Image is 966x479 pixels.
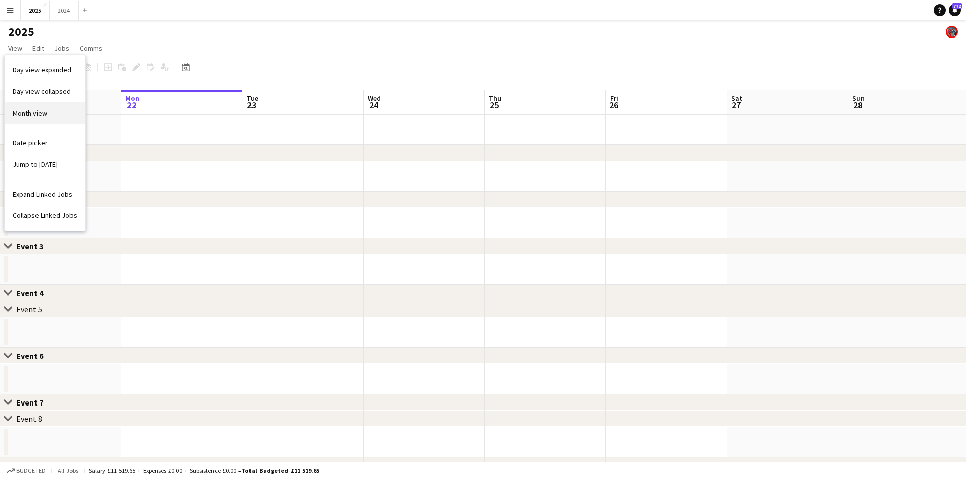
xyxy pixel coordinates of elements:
[241,467,319,474] span: Total Budgeted £11 519.65
[56,467,80,474] span: All jobs
[50,1,79,20] button: 2024
[610,94,618,103] span: Fri
[8,24,34,40] h1: 2025
[50,42,74,55] a: Jobs
[609,99,618,111] span: 26
[851,99,865,111] span: 28
[16,351,51,361] div: Event 6
[13,160,58,169] span: Jump to [DATE]
[76,42,106,55] a: Comms
[4,42,26,55] a: View
[489,94,502,103] span: Thu
[80,44,102,53] span: Comms
[13,87,71,96] span: Day view collapsed
[16,288,51,298] div: Event 4
[852,94,865,103] span: Sun
[16,241,51,251] div: Event 3
[125,94,139,103] span: Mon
[16,304,42,314] div: Event 5
[487,99,502,111] span: 25
[949,4,961,16] a: 772
[5,132,85,154] a: Date picker
[89,467,319,474] div: Salary £11 519.65 + Expenses £0.00 + Subsistence £0.00 =
[5,183,85,205] a: Expand Linked Jobs
[246,94,258,103] span: Tue
[21,1,50,20] button: 2025
[8,44,22,53] span: View
[731,94,742,103] span: Sat
[5,102,85,124] a: Month view
[13,108,47,118] span: Month view
[13,190,73,199] span: Expand Linked Jobs
[5,154,85,175] a: Jump to today
[16,467,46,474] span: Budgeted
[5,59,85,81] a: Day view expanded
[13,65,71,75] span: Day view expanded
[13,138,48,148] span: Date picker
[245,99,258,111] span: 23
[5,465,47,476] button: Budgeted
[952,3,962,9] span: 772
[5,81,85,102] a: Day view collapsed
[16,460,54,470] div: New group
[28,42,48,55] a: Edit
[368,94,381,103] span: Wed
[946,26,958,38] app-user-avatar: Lucia Aguirre de Potter
[16,397,51,408] div: Event 7
[16,414,42,424] div: Event 8
[124,99,139,111] span: 22
[3,99,16,111] span: 21
[13,211,77,220] span: Collapse Linked Jobs
[5,205,85,226] a: Collapse Linked Jobs
[366,99,381,111] span: 24
[730,99,742,111] span: 27
[32,44,44,53] span: Edit
[54,44,69,53] span: Jobs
